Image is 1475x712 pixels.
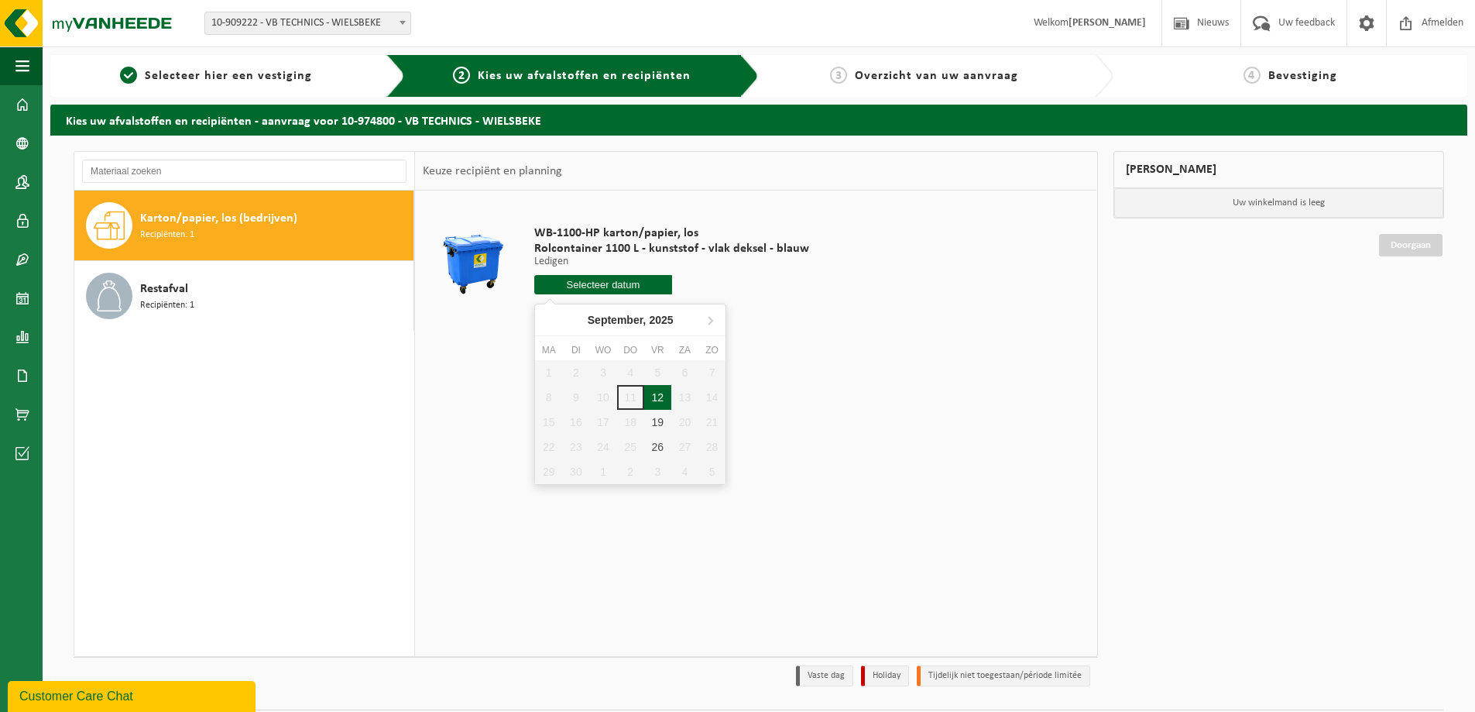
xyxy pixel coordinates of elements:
span: 2 [453,67,470,84]
div: 12 [644,385,671,410]
div: 3 [644,459,671,484]
span: 4 [1243,67,1261,84]
h2: Kies uw afvalstoffen en recipiënten - aanvraag voor 10-974800 - VB TECHNICS - WIELSBEKE [50,105,1467,135]
div: September, [581,308,680,332]
div: do [617,342,644,358]
span: Bevestiging [1268,70,1337,82]
strong: [PERSON_NAME] [1069,17,1146,29]
div: Keuze recipiënt en planning [415,152,570,191]
button: Restafval Recipiënten: 1 [74,261,414,331]
span: Rolcontainer 1100 L - kunststof - vlak deksel - blauw [534,241,809,256]
span: Recipiënten: 1 [140,298,194,313]
span: 1 [120,67,137,84]
span: Restafval [140,280,188,298]
p: Ledigen [534,256,809,267]
div: wo [589,342,616,358]
input: Selecteer datum [534,275,672,294]
span: Recipiënten: 1 [140,228,194,242]
li: Vaste dag [796,666,853,686]
li: Holiday [861,666,909,686]
div: zo [698,342,725,358]
div: di [562,342,589,358]
span: Overzicht van uw aanvraag [855,70,1018,82]
span: Kies uw afvalstoffen en recipiënten [478,70,691,82]
li: Tijdelijk niet toegestaan/période limitée [917,666,1090,686]
div: [PERSON_NAME] [1113,151,1445,188]
a: Doorgaan [1379,234,1442,256]
div: 19 [644,410,671,435]
div: ma [535,342,562,358]
iframe: chat widget [8,678,259,712]
div: 26 [644,435,671,459]
button: Karton/papier, los (bedrijven) Recipiënten: 1 [74,191,414,261]
span: 10-909222 - VB TECHNICS - WIELSBEKE [205,12,410,34]
i: 2025 [649,315,673,325]
span: WB-1100-HP karton/papier, los [534,225,809,241]
span: Selecteer hier een vestiging [145,70,312,82]
span: Karton/papier, los (bedrijven) [140,209,297,228]
span: 10-909222 - VB TECHNICS - WIELSBEKE [204,12,411,35]
a: 1Selecteer hier een vestiging [58,67,374,85]
input: Materiaal zoeken [82,160,406,183]
span: 3 [830,67,847,84]
p: Uw winkelmand is leeg [1114,188,1444,218]
div: vr [644,342,671,358]
div: za [671,342,698,358]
